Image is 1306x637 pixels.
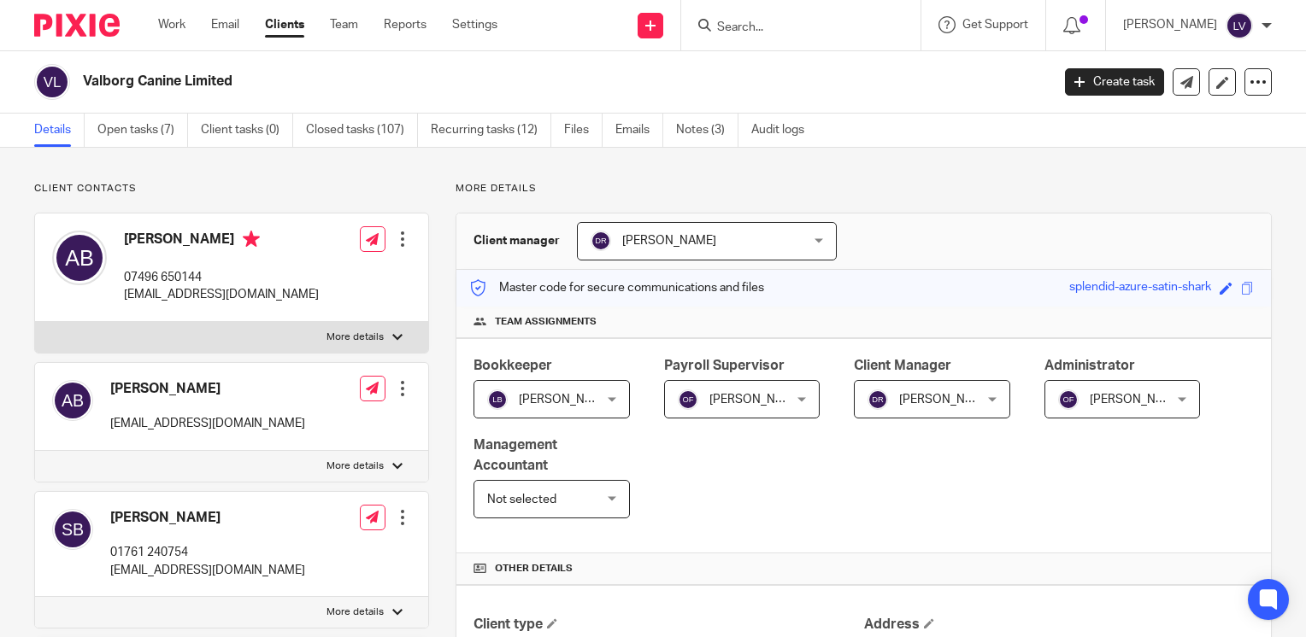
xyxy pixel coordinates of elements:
p: [EMAIL_ADDRESS][DOMAIN_NAME] [110,562,305,579]
h4: [PERSON_NAME] [110,509,305,527]
a: Work [158,16,185,33]
a: Audit logs [751,114,817,147]
a: Closed tasks (107) [306,114,418,147]
div: splendid-azure-satin-shark [1069,278,1211,298]
img: svg%3E [52,509,93,550]
a: Details [34,114,85,147]
h3: Client manager [474,232,560,249]
a: Client tasks (0) [201,114,293,147]
span: Management Accountant [474,438,557,471]
span: [PERSON_NAME] [622,235,716,247]
span: Other details [495,562,573,576]
a: Email [211,16,239,33]
p: [EMAIL_ADDRESS][DOMAIN_NAME] [124,286,319,303]
p: [PERSON_NAME] [1123,16,1217,33]
span: Not selected [487,494,556,506]
span: [PERSON_NAME] [709,394,803,406]
a: Files [564,114,603,147]
img: svg%3E [34,64,70,100]
p: [EMAIL_ADDRESS][DOMAIN_NAME] [110,415,305,432]
a: Team [330,16,358,33]
img: svg%3E [1058,389,1079,410]
input: Search [715,20,869,36]
img: svg%3E [52,231,107,285]
i: Primary [243,231,260,248]
p: More details [456,182,1272,196]
img: svg%3E [1226,12,1253,39]
span: Client Manager [854,359,951,372]
span: Get Support [962,19,1028,31]
a: Create task [1065,68,1164,96]
p: 01761 240754 [110,544,305,561]
a: Recurring tasks (12) [431,114,551,147]
h4: Client type [474,616,863,634]
a: Open tasks (7) [97,114,188,147]
p: Client contacts [34,182,429,196]
p: More details [326,459,384,473]
span: Bookkeeper [474,359,552,372]
h4: Address [864,616,1254,634]
img: Pixie [34,14,120,37]
a: Clients [265,16,304,33]
a: Settings [452,16,497,33]
a: Notes (3) [676,114,738,147]
img: svg%3E [678,389,698,410]
img: svg%3E [52,380,93,421]
span: Administrator [1044,359,1135,372]
h4: [PERSON_NAME] [124,231,319,252]
span: [PERSON_NAME] [1090,394,1184,406]
a: Emails [615,114,663,147]
span: [PERSON_NAME] [519,394,613,406]
h4: [PERSON_NAME] [110,380,305,398]
img: svg%3E [868,389,888,410]
a: Reports [384,16,427,33]
p: Master code for secure communications and files [469,279,764,296]
img: svg%3E [591,231,611,251]
p: 07496 650144 [124,269,319,286]
span: [PERSON_NAME] [899,394,993,406]
p: More details [326,605,384,619]
h2: Valborg Canine Limited [83,73,848,91]
img: svg%3E [487,389,508,410]
span: Payroll Supervisor [664,359,785,372]
p: More details [326,330,384,344]
span: Team assignments [495,315,597,329]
